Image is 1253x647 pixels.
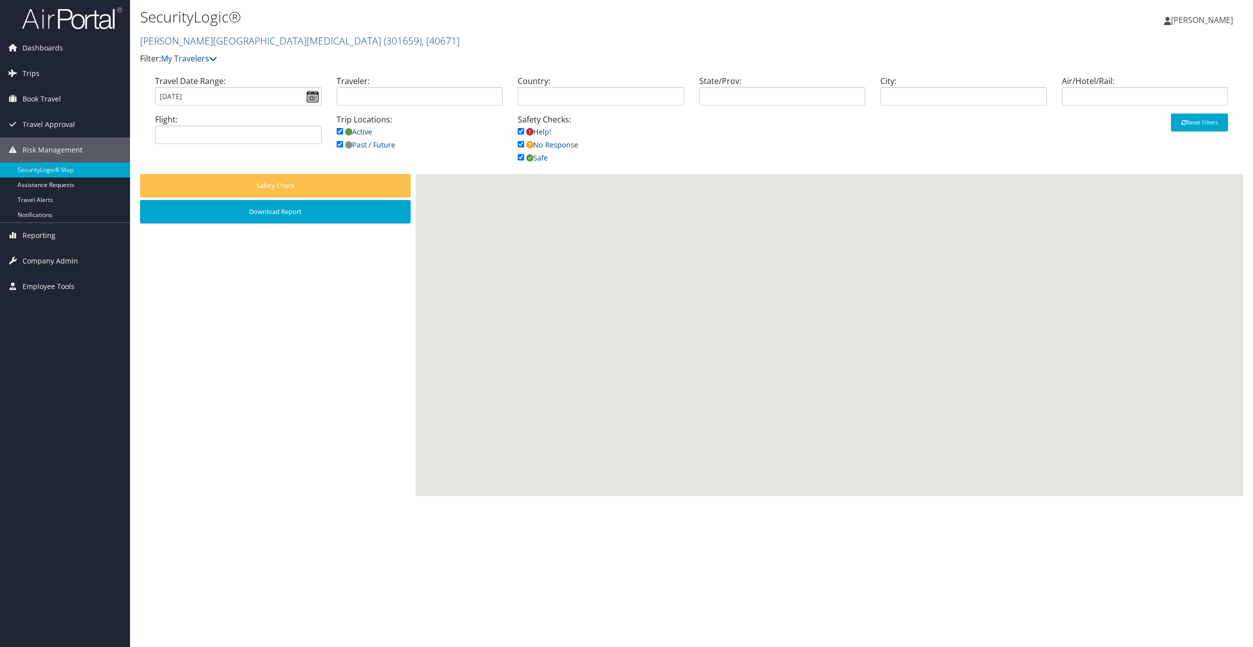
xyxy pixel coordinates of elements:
button: Download Report [140,200,411,223]
span: Trips [23,61,40,86]
div: Safety Checks: [510,113,692,174]
a: Active [337,127,372,136]
div: City: [873,75,1054,113]
span: Reporting [23,223,56,248]
div: Trip Locations: [329,113,511,161]
a: [PERSON_NAME] [1164,5,1243,35]
div: Traveler: [329,75,511,113]
span: Dashboards [23,35,63,60]
div: Country: [510,75,692,113]
button: Safety Check [140,174,411,197]
a: Help! [518,127,551,136]
a: My Travelers [161,53,217,64]
div: Travel Date Range: [148,75,329,113]
button: Reset Filters [1171,113,1228,131]
a: [PERSON_NAME][GEOGRAPHIC_DATA][MEDICAL_DATA] [140,34,460,47]
span: Employee Tools [23,274,75,299]
span: ( 301659 ) [384,34,422,47]
div: Flight: [148,113,329,152]
a: No Response [518,140,578,149]
h1: SecurityLogic® [140,6,875,27]
span: , [ 40671 ] [422,34,460,47]
div: Air/Hotel/Rail: [1054,75,1236,113]
div: State/Prov: [692,75,873,113]
img: airportal-logo.png [22,6,122,30]
span: Company Admin [23,248,78,273]
span: [PERSON_NAME] [1171,14,1233,25]
a: Safe [518,153,548,162]
span: Travel Approval [23,112,75,137]
span: Risk Management [23,137,83,162]
span: Book Travel [23,86,61,111]
a: Past / Future [337,140,395,149]
p: Filter: [140,52,875,65]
